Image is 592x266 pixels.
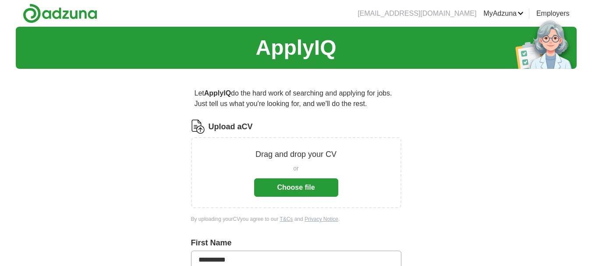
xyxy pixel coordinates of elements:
img: CV Icon [191,120,205,134]
p: Let do the hard work of searching and applying for jobs. Just tell us what you're looking for, an... [191,85,401,113]
p: Drag and drop your CV [255,149,337,160]
a: T&Cs [280,216,293,222]
label: Upload a CV [209,121,253,133]
img: Adzuna logo [23,4,97,23]
div: By uploading your CV you agree to our and . [191,215,401,223]
a: Privacy Notice [305,216,338,222]
label: First Name [191,237,401,249]
li: [EMAIL_ADDRESS][DOMAIN_NAME] [358,8,476,19]
span: or [293,164,298,173]
a: MyAdzuna [483,8,524,19]
a: Employers [536,8,570,19]
button: Choose file [254,178,338,197]
h1: ApplyIQ [255,32,336,64]
strong: ApplyIQ [204,89,231,97]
